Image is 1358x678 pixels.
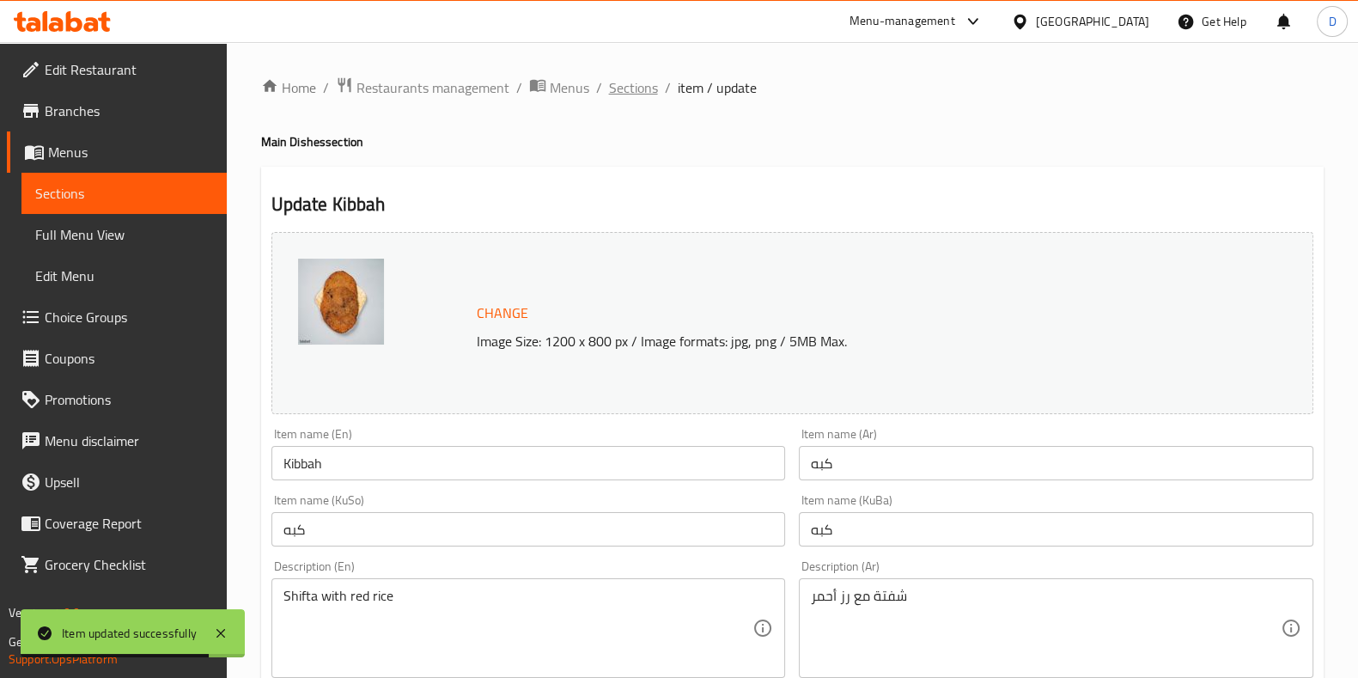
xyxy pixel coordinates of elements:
span: item / update [678,77,757,98]
a: Home [261,77,316,98]
span: Edit Menu [35,266,213,286]
span: D [1328,12,1336,31]
a: Menus [529,76,589,99]
span: Coupons [45,348,213,369]
a: Menu disclaimer [7,420,227,461]
li: / [516,77,522,98]
span: Change [477,301,528,326]
a: Grocery Checklist [7,544,227,585]
input: Enter name KuBa [799,512,1313,547]
div: [GEOGRAPHIC_DATA] [1036,12,1149,31]
p: Image Size: 1200 x 800 px / Image formats: jpg, png / 5MB Max. [470,331,1212,351]
h2: Update Kibbah [271,192,1313,217]
span: Menus [550,77,589,98]
a: Full Menu View [21,214,227,255]
input: Enter name En [271,446,786,480]
span: Full Menu View [35,224,213,245]
a: Coverage Report [7,503,227,544]
span: Branches [45,101,213,121]
li: / [323,77,329,98]
li: / [596,77,602,98]
span: Grocery Checklist [45,554,213,575]
textarea: شفتة مع رز أحمر [811,588,1281,669]
h4: Main Dishes section [261,133,1324,150]
a: Support.OpsPlatform [9,648,118,670]
a: Branches [7,90,227,131]
textarea: Shifta with red rice [283,588,753,669]
span: Menus [48,142,213,162]
li: / [665,77,671,98]
span: Sections [35,183,213,204]
a: Promotions [7,379,227,420]
a: Sections [21,173,227,214]
a: Edit Restaurant [7,49,227,90]
img: Shexani_Food_kubbah_mince638934553927686440.jpg [298,259,384,345]
div: Menu-management [850,11,955,32]
a: Coupons [7,338,227,379]
input: Enter name Ar [799,446,1313,480]
span: 1.0.0 [53,602,80,624]
span: Menu disclaimer [45,431,213,451]
span: Upsell [45,472,213,492]
span: Coverage Report [45,513,213,534]
input: Enter name KuSo [271,512,786,547]
a: Sections [609,77,658,98]
span: Get support on: [9,631,88,653]
a: Menus [7,131,227,173]
span: Promotions [45,389,213,410]
span: Choice Groups [45,307,213,327]
button: Change [470,296,535,331]
a: Restaurants management [336,76,509,99]
div: Item updated successfully [62,624,197,643]
span: Edit Restaurant [45,59,213,80]
a: Choice Groups [7,296,227,338]
nav: breadcrumb [261,76,1324,99]
span: Version: [9,602,51,624]
a: Upsell [7,461,227,503]
span: Restaurants management [356,77,509,98]
a: Edit Menu [21,255,227,296]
